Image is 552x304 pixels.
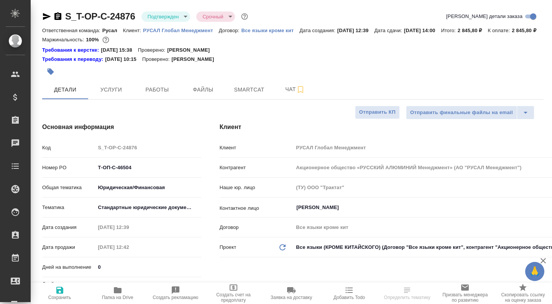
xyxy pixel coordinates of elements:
p: Номер PO [42,164,95,172]
button: Срочный [200,13,225,20]
span: Файлы [185,85,222,95]
span: Заявка на доставку [271,295,312,300]
p: РУСАЛ Глобал Менеджмент [143,28,219,33]
span: [PERSON_NAME] детали заказа [446,13,522,20]
button: Определить тематику [378,283,436,304]
p: Договор: [219,28,242,33]
p: Договор [220,224,294,231]
button: Скопировать ссылку на оценку заказа [494,283,552,304]
span: Добавить Todo [333,295,365,300]
a: Требования к верстке: [42,46,101,54]
button: Заявка на доставку [262,283,320,304]
a: S_T-OP-C-24876 [65,11,135,21]
p: Дней на выполнение [42,263,95,271]
button: 🙏 [525,262,544,281]
span: Скопировать ссылку на оценку заказа [499,292,547,303]
button: Подтвержден [145,13,181,20]
button: Папка на Drive [89,283,146,304]
input: Пустое поле [95,242,162,253]
div: Стандартные юридические документы, договоры, уставы [95,201,201,214]
div: Нажми, чтобы открыть папку с инструкцией [42,56,105,63]
span: Определить тематику [384,295,430,300]
span: Услуги [93,85,130,95]
div: Подтвержден [141,11,191,22]
p: 2 845,80 ₽ [458,28,488,33]
button: Создать рекламацию [146,283,204,304]
p: 2 845,80 ₽ [512,28,542,33]
button: 0.00 RUB; [101,35,111,45]
span: Детали [47,85,84,95]
button: Добавить тэг [42,63,59,80]
button: Сохранить [31,283,89,304]
button: Скопировать ссылку [53,12,62,21]
p: Дата сдачи: [374,28,404,33]
span: Работы [139,85,176,95]
p: Дней на выполнение (авт.) [42,280,95,296]
h4: Основная информация [42,123,189,132]
p: Проверено: [142,56,172,63]
p: Маржинальность: [42,37,86,42]
p: Код [42,144,95,152]
p: Проект [220,244,237,251]
span: Чат [277,85,314,94]
span: Отправить КП [359,108,396,117]
p: [DATE] 12:39 [337,28,375,33]
span: Сохранить [48,295,71,300]
p: Дата продажи [42,244,95,251]
p: [DATE] 10:15 [105,56,142,63]
div: Юридическая/Финансовая [95,181,201,194]
button: Доп статусы указывают на важность/срочность заказа [240,11,250,21]
p: Все языки кроме кит [241,28,299,33]
p: Клиент [220,144,294,152]
button: Отправить финальные файлы на email [406,106,517,119]
input: Пустое поле [95,142,201,153]
p: Итого: [441,28,457,33]
p: Контактное лицо [220,204,294,212]
button: Добавить Todo [320,283,378,304]
a: Требования к переводу: [42,56,105,63]
span: 🙏 [528,263,541,279]
p: Ответственная команда: [42,28,102,33]
h4: Клиент [220,123,544,132]
p: 100% [86,37,101,42]
p: Дата создания: [299,28,337,33]
p: [PERSON_NAME] [171,56,220,63]
p: Клиент: [123,28,143,33]
div: Нажми, чтобы открыть папку с инструкцией [42,46,101,54]
p: [DATE] 15:38 [101,46,138,54]
div: Подтвержден [196,11,235,22]
p: [DATE] 14:00 [404,28,441,33]
p: К оплате: [488,28,512,33]
svg: Подписаться [296,85,305,94]
button: Отправить КП [355,106,400,119]
div: split button [406,106,534,119]
p: Дата создания [42,224,95,231]
p: Русал [102,28,123,33]
input: ✎ Введи что-нибудь [95,262,201,273]
span: Создать рекламацию [153,295,198,300]
span: Папка на Drive [102,295,133,300]
span: Призвать менеджера по развитию [441,292,490,303]
button: Призвать менеджера по развитию [436,283,494,304]
p: Контрагент [220,164,294,172]
a: Все языки кроме кит [241,27,299,33]
span: Создать счет на предоплату [209,292,258,303]
input: Пустое поле [95,222,162,233]
p: Общая тематика [42,184,95,191]
button: Создать счет на предоплату [204,283,262,304]
input: ✎ Введи что-нибудь [95,162,201,173]
span: Smartcat [231,85,268,95]
p: [PERSON_NAME] [167,46,215,54]
span: Отправить финальные файлы на email [410,108,513,117]
button: Скопировать ссылку для ЯМессенджера [42,12,51,21]
p: Тематика [42,204,95,211]
p: Наше юр. лицо [220,184,294,191]
a: РУСАЛ Глобал Менеджмент [143,27,219,33]
p: Проверено: [138,46,168,54]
